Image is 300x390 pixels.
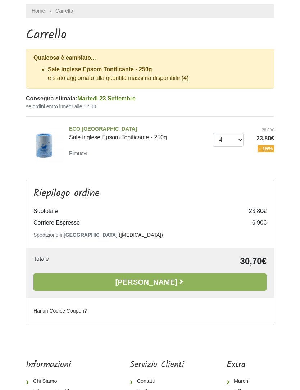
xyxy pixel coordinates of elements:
[130,376,184,387] a: Contatti
[238,217,267,228] td: 6,90€
[69,125,202,140] a: ECO [GEOGRAPHIC_DATA]Sale inglese Epsom Tonificante - 250g
[258,145,274,152] span: - 15%
[33,205,238,217] td: Subtotale
[33,217,238,228] td: Corriere Espresso
[69,150,87,156] small: Rimuovi
[33,231,267,239] p: Spedizione in
[48,66,152,72] strong: Sale inglese Epsom Tonificante - 250g
[26,28,274,43] h1: Carrello
[33,307,87,315] label: Hai un Codice Coupon?
[227,360,274,370] h5: Extra
[33,54,267,62] div: Qualcosa è cambiato...
[26,103,274,110] small: se ordini entro lunedì alle 12:00
[23,122,64,163] img: Sale inglese Epsom Tonificante - 250g
[64,232,118,238] b: [GEOGRAPHIC_DATA]
[33,273,267,291] a: [PERSON_NAME]
[26,4,274,18] nav: breadcrumb
[130,360,184,370] h5: Servizio Clienti
[33,187,267,200] h3: Riepilogo ordine
[33,255,119,268] td: Totale
[249,127,274,133] del: 28,00€
[55,8,73,14] a: Carrello
[33,308,87,314] u: Hai un Codice Coupon?
[238,205,267,217] td: 23,80€
[48,65,267,82] li: è stato aggiornato alla quantità massima disponibile (4)
[249,134,274,143] span: 23,80€
[119,232,163,238] a: ([MEDICAL_DATA])
[69,125,202,133] span: ECO [GEOGRAPHIC_DATA]
[69,149,90,158] a: Rimuovi
[119,255,267,268] td: 30,70€
[26,360,87,370] h5: Informazioni
[32,7,45,15] a: Home
[227,376,274,387] a: Marchi
[26,376,87,387] a: Chi Siamo
[77,95,136,101] span: Martedì 23 Settembre
[26,94,274,103] div: Consegna stimata:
